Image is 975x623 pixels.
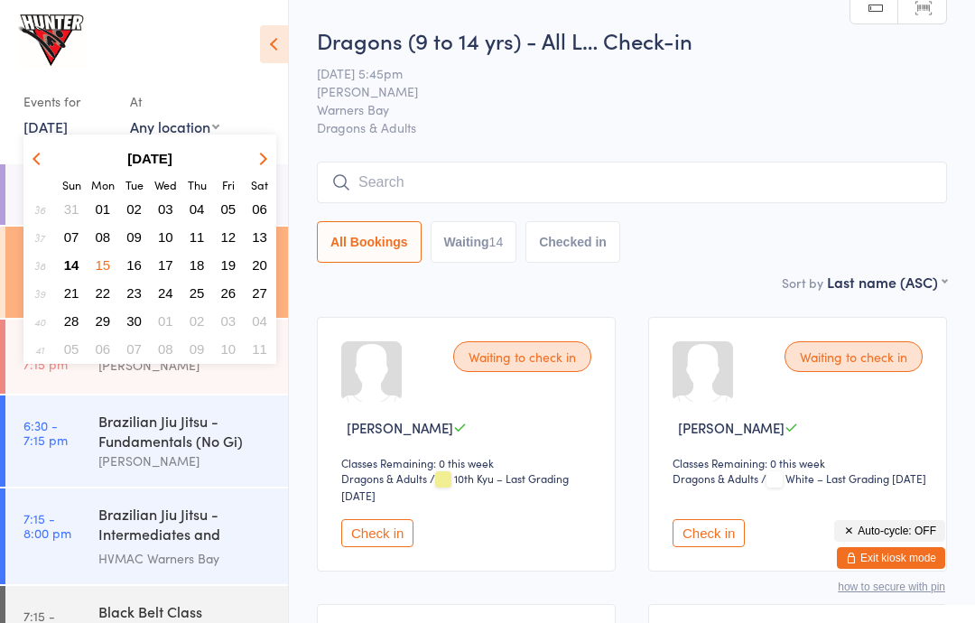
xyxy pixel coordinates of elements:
[782,274,823,292] label: Sort by
[34,202,45,217] em: 36
[317,64,919,82] span: [DATE] 5:45pm
[190,313,205,329] span: 02
[838,581,945,593] button: how to secure with pin
[827,272,947,292] div: Last name (ASC)
[246,253,274,277] button: 20
[64,201,79,217] span: 31
[183,281,211,305] button: 25
[23,511,71,540] time: 7:15 - 8:00 pm
[215,337,243,361] button: 10
[673,519,745,547] button: Check in
[23,418,68,447] time: 6:30 - 7:15 pm
[126,229,142,245] span: 09
[183,225,211,249] button: 11
[64,285,79,301] span: 21
[130,116,219,136] div: Any location
[5,320,288,394] a: 6:30 -7:15 pmAdults - All Levels[PERSON_NAME]
[252,285,267,301] span: 27
[126,313,142,329] span: 30
[98,411,273,451] div: Brazilian Jiu Jitsu - Fundamentals (No Gi)
[246,337,274,361] button: 11
[431,221,517,263] button: Waiting14
[5,488,288,584] a: 7:15 -8:00 pmBrazilian Jiu Jitsu - Intermediates and AdvancedHVMAC Warners Bay
[5,151,288,225] a: 5:45 -6:30 pmFamily Fight Fit[PERSON_NAME]
[246,225,274,249] button: 13
[837,547,945,569] button: Exit kiosk mode
[23,87,112,116] div: Events for
[158,341,173,357] span: 08
[34,258,45,273] em: 38
[678,418,785,437] span: [PERSON_NAME]
[64,313,79,329] span: 28
[58,253,86,277] button: 14
[64,229,79,245] span: 07
[221,229,237,245] span: 12
[252,201,267,217] span: 06
[89,281,117,305] button: 22
[341,455,597,470] div: Classes Remaining: 0 this week
[130,87,219,116] div: At
[89,225,117,249] button: 08
[246,197,274,221] button: 06
[5,227,288,318] a: 5:45 -6:30 pmDragons (9 to 14 yrs) - All Levels[PERSON_NAME]
[18,14,86,69] img: Hunter Valley Martial Arts Centre Warners Bay
[5,395,288,487] a: 6:30 -7:15 pmBrazilian Jiu Jitsu - Fundamentals (No Gi)[PERSON_NAME]
[317,118,947,136] span: Dragons & Adults
[64,341,79,357] span: 05
[221,201,237,217] span: 05
[221,257,237,273] span: 19
[221,285,237,301] span: 26
[158,229,173,245] span: 10
[152,225,180,249] button: 10
[35,342,44,357] em: 41
[126,201,142,217] span: 02
[246,281,274,305] button: 27
[215,309,243,333] button: 03
[152,197,180,221] button: 03
[183,309,211,333] button: 02
[341,470,427,486] div: Dragons & Adults
[98,548,273,569] div: HVMAC Warners Bay
[120,281,148,305] button: 23
[89,197,117,221] button: 01
[347,418,453,437] span: [PERSON_NAME]
[158,285,173,301] span: 24
[183,253,211,277] button: 18
[120,337,148,361] button: 07
[215,253,243,277] button: 19
[58,225,86,249] button: 07
[215,197,243,221] button: 05
[58,281,86,305] button: 21
[183,337,211,361] button: 09
[222,177,235,192] small: Friday
[251,177,268,192] small: Saturday
[673,470,758,486] div: Dragons & Adults
[127,151,172,166] strong: [DATE]
[183,197,211,221] button: 04
[252,341,267,357] span: 11
[62,177,81,192] small: Sunday
[34,286,45,301] em: 39
[190,285,205,301] span: 25
[34,314,45,329] em: 40
[96,285,111,301] span: 22
[91,177,115,192] small: Monday
[221,341,237,357] span: 10
[98,504,273,548] div: Brazilian Jiu Jitsu - Intermediates and Advanced
[152,309,180,333] button: 01
[152,281,180,305] button: 24
[120,309,148,333] button: 30
[317,221,422,263] button: All Bookings
[34,230,45,245] em: 37
[120,253,148,277] button: 16
[152,337,180,361] button: 08
[126,257,142,273] span: 16
[98,601,273,621] div: Black Belt Class
[190,201,205,217] span: 04
[158,313,173,329] span: 01
[120,225,148,249] button: 09
[252,257,267,273] span: 20
[453,341,591,372] div: Waiting to check in
[525,221,620,263] button: Checked in
[190,341,205,357] span: 09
